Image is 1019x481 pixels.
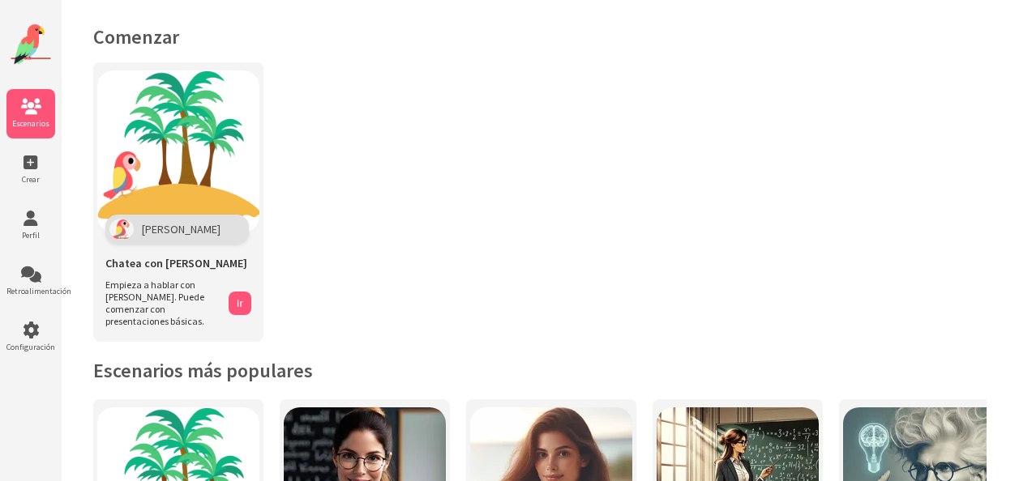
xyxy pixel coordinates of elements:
[6,230,55,240] span: Perfil
[142,222,220,236] span: [PERSON_NAME]
[105,256,247,270] span: Chatea con [PERSON_NAME]
[97,70,259,232] img: Chatea con Polly
[93,24,987,49] h1: Comenzar
[6,342,55,352] span: Configuración
[6,118,55,129] span: Escenarios
[11,24,51,65] img: Logotipo del sitio web
[6,174,55,185] span: Crear
[109,219,134,240] img: Polly
[105,279,220,327] span: Empieza a hablar con [PERSON_NAME]. Puede comenzar con presentaciones básicas.
[229,292,251,315] button: Ir
[6,286,55,296] span: Retroalimentación
[93,358,987,383] h2: Escenarios más populares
